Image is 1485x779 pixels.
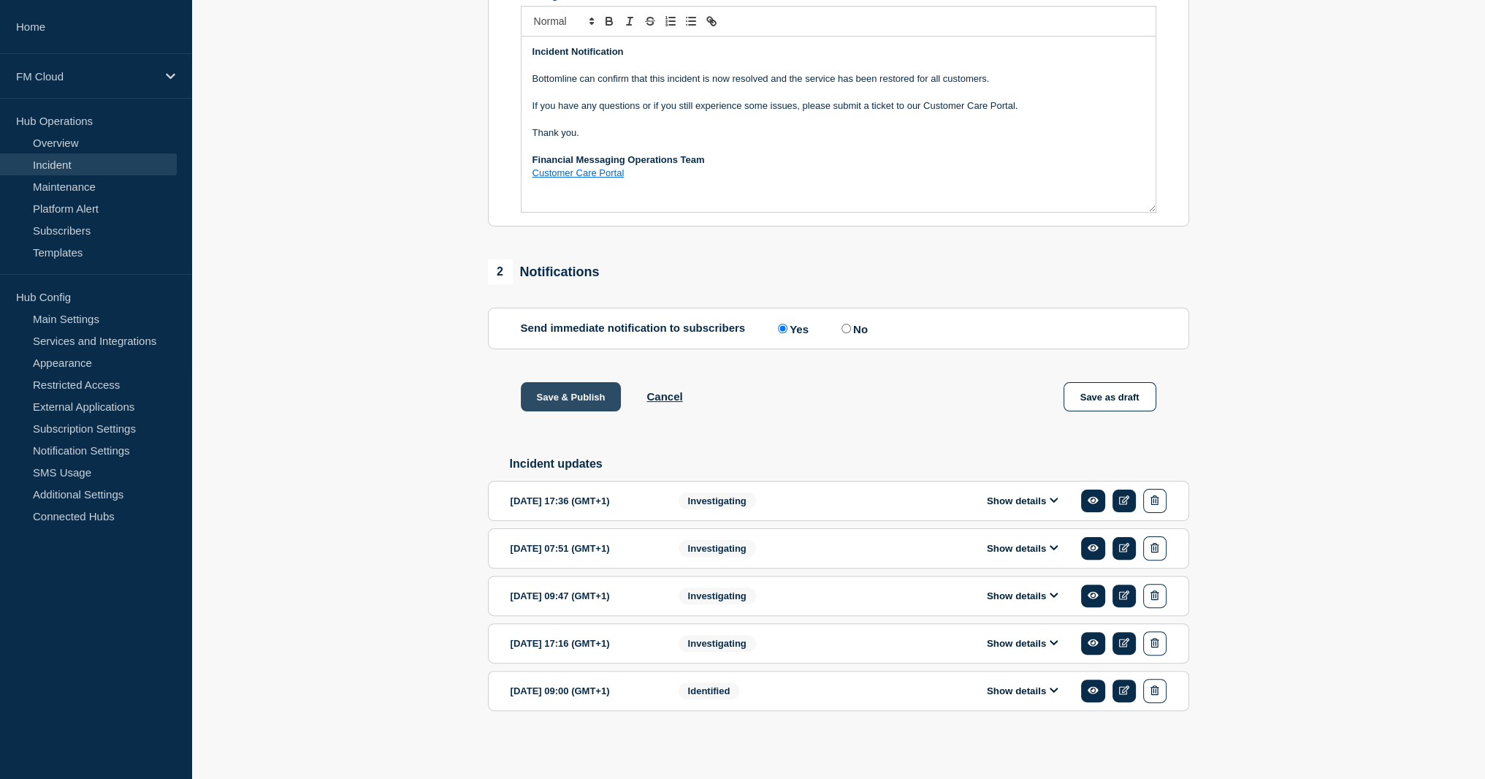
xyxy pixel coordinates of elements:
[838,322,868,335] label: No
[681,12,701,30] button: Toggle bulleted list
[982,685,1063,697] button: Show details
[841,324,851,333] input: No
[16,70,156,83] p: FM Cloud
[532,167,625,178] a: Customer Care Portal
[532,154,705,165] strong: Financial Messaging Operations Team
[521,382,622,411] button: Save & Publish
[521,322,746,335] p: Send immediate notification to subscribers
[679,588,756,604] span: Investigating
[982,637,1063,650] button: Show details
[679,540,756,557] span: Investigating
[1064,382,1156,411] button: Save as draft
[511,584,657,608] div: [DATE] 09:47 (GMT+1)
[679,683,740,699] span: Identified
[522,37,1156,212] div: Message
[532,46,624,57] strong: Incident Notification
[532,126,1145,140] p: Thank you.
[532,72,1145,85] p: Bottomline can confirm that this incident is now resolved and the service has been restored for a...
[778,324,787,333] input: Yes
[660,12,681,30] button: Toggle ordered list
[532,99,1145,113] p: If you have any questions or if you still experience some issues, please submit a ticket to our C...
[679,493,756,509] span: Investigating
[982,590,1063,602] button: Show details
[774,322,809,335] label: Yes
[511,631,657,655] div: [DATE] 17:16 (GMT+1)
[521,322,1156,335] div: Send immediate notification to subscribers
[511,536,657,560] div: [DATE] 07:51 (GMT+1)
[527,12,599,30] span: Font size
[640,12,660,30] button: Toggle strikethrough text
[701,12,722,30] button: Toggle link
[982,495,1063,507] button: Show details
[511,489,657,513] div: [DATE] 17:36 (GMT+1)
[510,457,1189,471] h2: Incident updates
[488,259,600,284] div: Notifications
[488,259,513,284] span: 2
[599,12,619,30] button: Toggle bold text
[511,679,657,703] div: [DATE] 09:00 (GMT+1)
[646,390,682,403] button: Cancel
[982,542,1063,555] button: Show details
[679,635,756,652] span: Investigating
[619,12,640,30] button: Toggle italic text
